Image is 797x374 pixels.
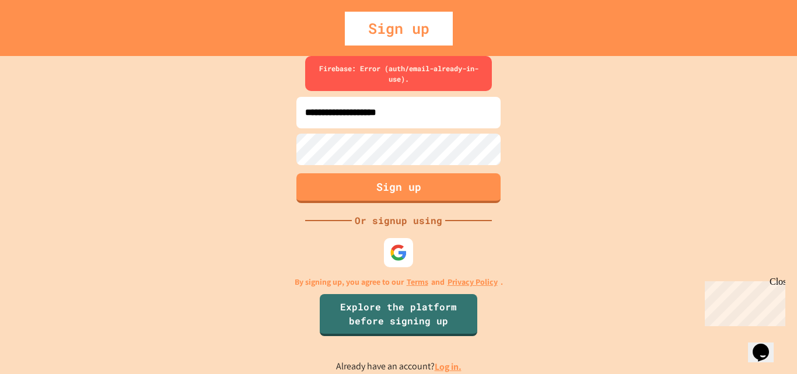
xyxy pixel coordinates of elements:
[336,359,462,374] p: Already have an account?
[700,277,785,326] iframe: chat widget
[296,173,501,203] button: Sign up
[748,327,785,362] iframe: chat widget
[5,5,81,74] div: Chat with us now!Close
[295,276,503,288] p: By signing up, you agree to our and .
[448,276,498,288] a: Privacy Policy
[435,361,462,373] a: Log in.
[390,244,407,261] img: google-icon.svg
[407,276,428,288] a: Terms
[345,12,453,46] div: Sign up
[352,214,445,228] div: Or signup using
[305,56,492,91] div: Firebase: Error (auth/email-already-in-use).
[320,294,477,336] a: Explore the platform before signing up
